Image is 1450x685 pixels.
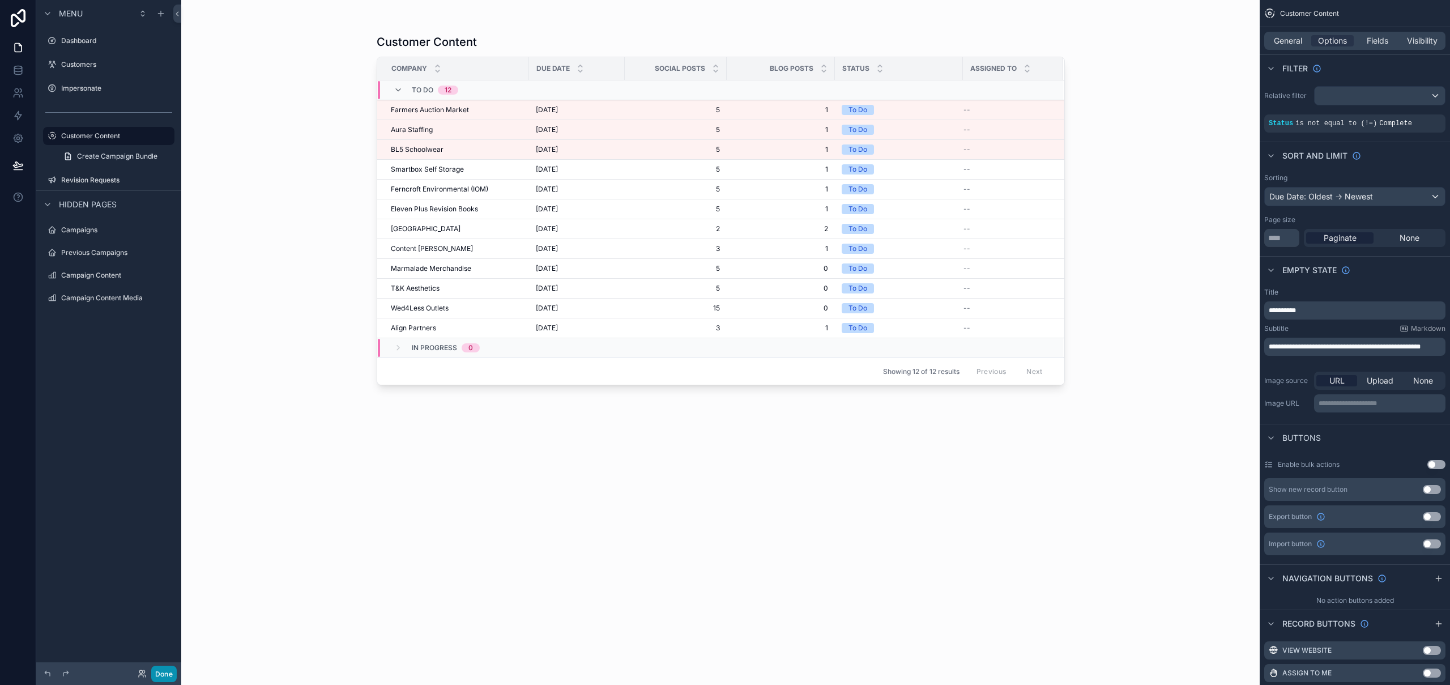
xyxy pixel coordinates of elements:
span: Hidden pages [59,199,117,210]
span: To Do [412,86,433,95]
a: Customers [43,56,174,74]
label: View Website [1282,646,1332,655]
span: is not equal to (!=) [1295,120,1377,127]
label: Revision Requests [61,176,172,185]
a: Impersonate [43,79,174,97]
a: Campaign Content [43,266,174,284]
div: Due Date: Oldest -> Newest [1265,188,1445,206]
span: Filter [1282,63,1308,74]
div: No action buttons added [1260,592,1450,610]
span: Paginate [1324,232,1357,244]
button: Done [151,666,177,682]
label: Dashboard [61,36,172,45]
label: Campaign Content [61,271,172,280]
button: Due Date: Oldest -> Newest [1264,187,1445,206]
span: Buttons [1282,432,1321,444]
label: Subtitle [1264,324,1289,333]
span: Assigned To [970,64,1017,73]
span: Showing 12 of 12 results [883,367,959,376]
span: Create Campaign Bundle [77,152,157,161]
label: Campaign Content Media [61,293,172,303]
div: scrollable content [1264,338,1445,356]
a: Markdown [1400,324,1445,333]
span: Navigation buttons [1282,573,1373,584]
label: Sorting [1264,173,1287,182]
label: Customer Content [61,131,168,141]
span: Status [1269,120,1293,127]
span: Import button [1269,539,1312,548]
label: Title [1264,288,1278,297]
label: Campaigns [61,226,172,235]
span: Menu [59,8,83,19]
span: In Progress [412,343,457,352]
span: Social Posts [655,64,705,73]
label: Previous Campaigns [61,248,172,257]
span: Upload [1367,375,1393,386]
span: Visibility [1407,35,1438,46]
div: 0 [468,343,473,352]
div: scrollable content [1314,394,1445,412]
span: Empty state [1282,265,1337,276]
label: Image source [1264,376,1310,385]
a: Create Campaign Bundle [57,147,174,165]
span: Options [1318,35,1347,46]
div: Show new record button [1269,485,1347,494]
a: Customer Content [43,127,174,145]
div: 12 [445,86,451,95]
label: Image URL [1264,399,1310,408]
span: Company [391,64,427,73]
label: Impersonate [61,84,172,93]
span: Record buttons [1282,618,1355,629]
span: None [1413,375,1433,386]
span: General [1274,35,1302,46]
a: Campaigns [43,221,174,239]
div: scrollable content [1264,301,1445,320]
span: Fields [1367,35,1388,46]
span: Due Date [536,64,570,73]
span: Markdown [1411,324,1445,333]
label: Enable bulk actions [1278,460,1340,469]
span: Complete [1379,120,1412,127]
span: None [1400,232,1419,244]
span: Sort And Limit [1282,150,1347,161]
a: Revision Requests [43,171,174,189]
span: Blog Posts [770,64,813,73]
a: Campaign Content Media [43,289,174,307]
span: Customer Content [1280,9,1339,18]
a: Dashboard [43,32,174,50]
label: Relative filter [1264,91,1310,100]
span: Export button [1269,512,1312,521]
a: Previous Campaigns [43,244,174,262]
span: Status [842,64,869,73]
span: URL [1329,375,1345,386]
label: Page size [1264,215,1295,224]
label: Customers [61,60,172,69]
